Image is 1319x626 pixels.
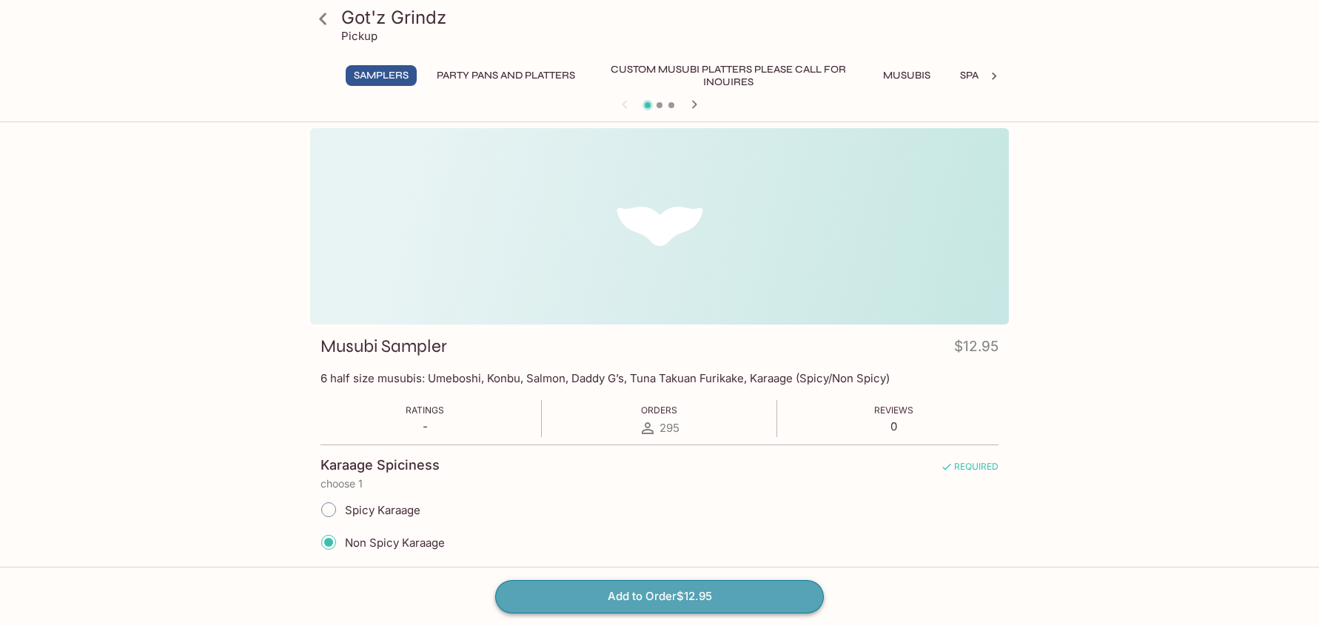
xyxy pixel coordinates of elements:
[310,128,1009,324] div: Musubi Sampler
[320,371,999,385] p: 6 half size musubis: Umeboshi, Konbu, Salmon, Daddy G’s, Tuna Takuan Furikake, Karaage (Spicy/Non...
[641,404,677,416] span: Orders
[659,421,679,435] span: 295
[320,457,440,473] h4: Karaage Spiciness
[495,580,824,613] button: Add to Order$12.95
[874,404,913,416] span: Reviews
[341,6,1003,29] h3: Got'z Grindz
[595,65,862,86] button: Custom Musubi Platters PLEASE CALL FOR INQUIRES
[429,65,583,86] button: Party Pans and Platters
[406,419,444,433] p: -
[406,404,444,416] span: Ratings
[320,478,999,490] p: choose 1
[320,335,447,358] h3: Musubi Sampler
[952,65,1046,86] button: Spam Musubis
[873,65,940,86] button: Musubis
[954,335,999,364] h4: $12.95
[345,536,445,550] span: Non Spicy Karaage
[874,419,913,433] p: 0
[346,65,417,86] button: Samplers
[941,461,999,478] span: REQUIRED
[345,503,420,517] span: Spicy Karaage
[341,29,377,43] p: Pickup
